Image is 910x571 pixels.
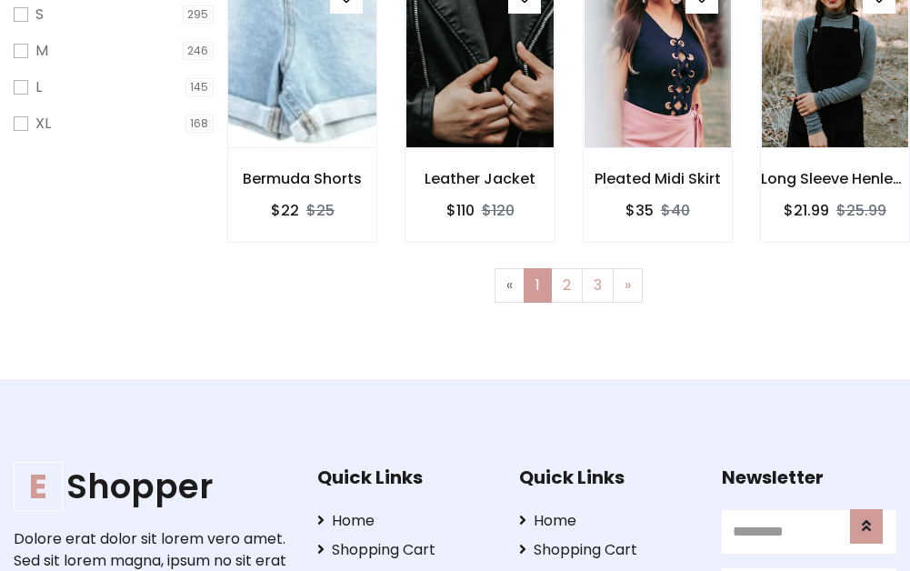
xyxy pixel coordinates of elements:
h5: Newsletter [722,466,896,488]
del: $25 [306,200,335,221]
a: Next [613,268,643,303]
h6: $22 [271,202,299,219]
span: 246 [183,42,215,60]
a: 1 [524,268,552,303]
h1: Shopper [14,466,289,506]
label: XL [35,113,51,135]
span: » [625,275,631,296]
a: Shopping Cart [519,539,694,561]
a: Home [317,510,492,532]
h6: Long Sleeve Henley T-Shirt [761,170,909,187]
h6: Pleated Midi Skirt [584,170,732,187]
span: 295 [183,5,215,24]
del: $25.99 [836,200,886,221]
h6: $35 [625,202,654,219]
label: S [35,4,44,25]
span: 145 [185,78,215,96]
label: M [35,40,48,62]
a: 3 [582,268,614,303]
h6: $21.99 [784,202,829,219]
a: Home [519,510,694,532]
del: $120 [482,200,515,221]
h6: Bermuda Shorts [228,170,376,187]
span: E [14,462,63,511]
h6: Leather Jacket [405,170,554,187]
a: EShopper [14,466,289,506]
label: L [35,76,42,98]
a: 2 [551,268,583,303]
nav: Page navigation [241,268,896,303]
h5: Quick Links [317,466,492,488]
h6: $110 [446,202,475,219]
del: $40 [661,200,690,221]
h5: Quick Links [519,466,694,488]
a: Shopping Cart [317,539,492,561]
span: 168 [185,115,215,133]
